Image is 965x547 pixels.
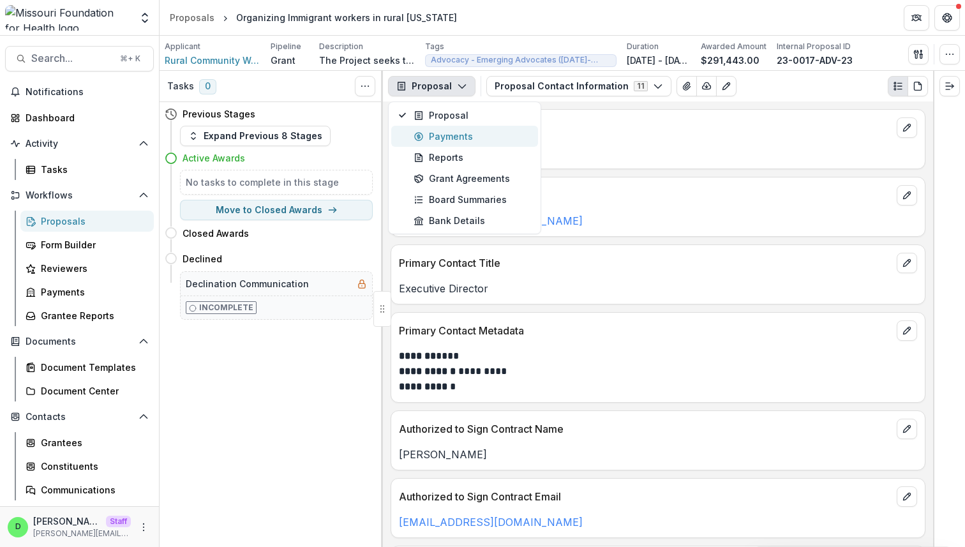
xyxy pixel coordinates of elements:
[486,76,671,96] button: Proposal Contact Information11
[627,41,659,52] p: Duration
[414,193,530,206] div: Board Summaries
[5,82,154,102] button: Notifications
[41,285,144,299] div: Payments
[165,41,200,52] p: Applicant
[908,76,928,96] button: PDF view
[5,46,154,71] button: Search...
[431,56,611,64] span: Advocacy - Emerging Advocates ([DATE]-[DATE])
[41,460,144,473] div: Constituents
[5,407,154,427] button: Open Contacts
[20,281,154,303] a: Payments
[186,277,309,290] h5: Declination Communication
[41,262,144,275] div: Reviewers
[26,139,133,149] span: Activity
[41,483,144,497] div: Communications
[627,54,691,67] p: [DATE] - [DATE]
[777,54,853,67] p: 23-0017-ADV-23
[399,516,583,528] a: [EMAIL_ADDRESS][DOMAIN_NAME]
[117,52,143,66] div: ⌘ + K
[399,255,892,271] p: Primary Contact Title
[777,41,851,52] p: Internal Proposal ID
[170,11,214,24] div: Proposals
[136,520,151,535] button: More
[355,76,375,96] button: Toggle View Cancelled Tasks
[904,5,929,31] button: Partners
[20,456,154,477] a: Constituents
[186,176,367,189] h5: No tasks to complete in this stage
[20,234,154,255] a: Form Builder
[180,126,331,146] button: Expand Previous 8 Stages
[399,120,892,135] p: Primary Contact Name
[183,151,245,165] h4: Active Awards
[41,214,144,228] div: Proposals
[136,5,154,31] button: Open entity switcher
[26,87,149,98] span: Notifications
[388,76,475,96] button: Proposal
[271,41,301,52] p: Pipeline
[897,320,917,341] button: edit
[897,117,917,138] button: edit
[414,214,530,227] div: Bank Details
[939,76,960,96] button: Expand right
[897,185,917,206] button: edit
[701,54,759,67] p: $291,443.00
[41,163,144,176] div: Tasks
[399,146,917,161] p: [PERSON_NAME]
[399,188,892,203] p: Primary Contact Email
[41,238,144,251] div: Form Builder
[183,107,255,121] h4: Previous Stages
[165,8,462,27] nav: breadcrumb
[41,361,144,374] div: Document Templates
[716,76,737,96] button: Edit as form
[167,81,194,92] h3: Tasks
[399,447,917,462] p: [PERSON_NAME]
[20,159,154,180] a: Tasks
[165,54,260,67] a: Rural Community Workers Alliance
[183,252,222,266] h4: Declined
[425,41,444,52] p: Tags
[399,421,892,437] p: Authorized to Sign Contract Name
[20,479,154,500] a: Communications
[20,380,154,401] a: Document Center
[677,76,697,96] button: View Attached Files
[41,436,144,449] div: Grantees
[5,5,131,31] img: Missouri Foundation for Health logo
[183,227,249,240] h4: Closed Awards
[106,516,131,527] p: Staff
[319,41,363,52] p: Description
[41,384,144,398] div: Document Center
[399,281,917,296] p: Executive Director
[33,528,131,539] p: [PERSON_NAME][EMAIL_ADDRESS][DOMAIN_NAME]
[897,419,917,439] button: edit
[26,336,133,347] span: Documents
[414,172,530,185] div: Grant Agreements
[319,54,415,67] p: The Project seeks to extend the work of the Rural Community Workers Alliance (RCWA) in rural area...
[701,41,767,52] p: Awarded Amount
[414,130,530,143] div: Payments
[5,331,154,352] button: Open Documents
[897,253,917,273] button: edit
[5,107,154,128] a: Dashboard
[15,523,21,531] div: Divyansh
[897,486,917,507] button: edit
[20,357,154,378] a: Document Templates
[414,109,530,122] div: Proposal
[5,185,154,206] button: Open Workflows
[934,5,960,31] button: Get Help
[165,8,220,27] a: Proposals
[236,11,457,24] div: Organizing Immigrant workers in rural [US_STATE]
[20,305,154,326] a: Grantee Reports
[41,309,144,322] div: Grantee Reports
[20,211,154,232] a: Proposals
[20,432,154,453] a: Grantees
[199,302,253,313] p: Incomplete
[888,76,908,96] button: Plaintext view
[20,258,154,279] a: Reviewers
[31,52,112,64] span: Search...
[414,151,530,164] div: Reports
[399,323,892,338] p: Primary Contact Metadata
[33,514,101,528] p: [PERSON_NAME]
[199,79,216,94] span: 0
[271,54,295,67] p: Grant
